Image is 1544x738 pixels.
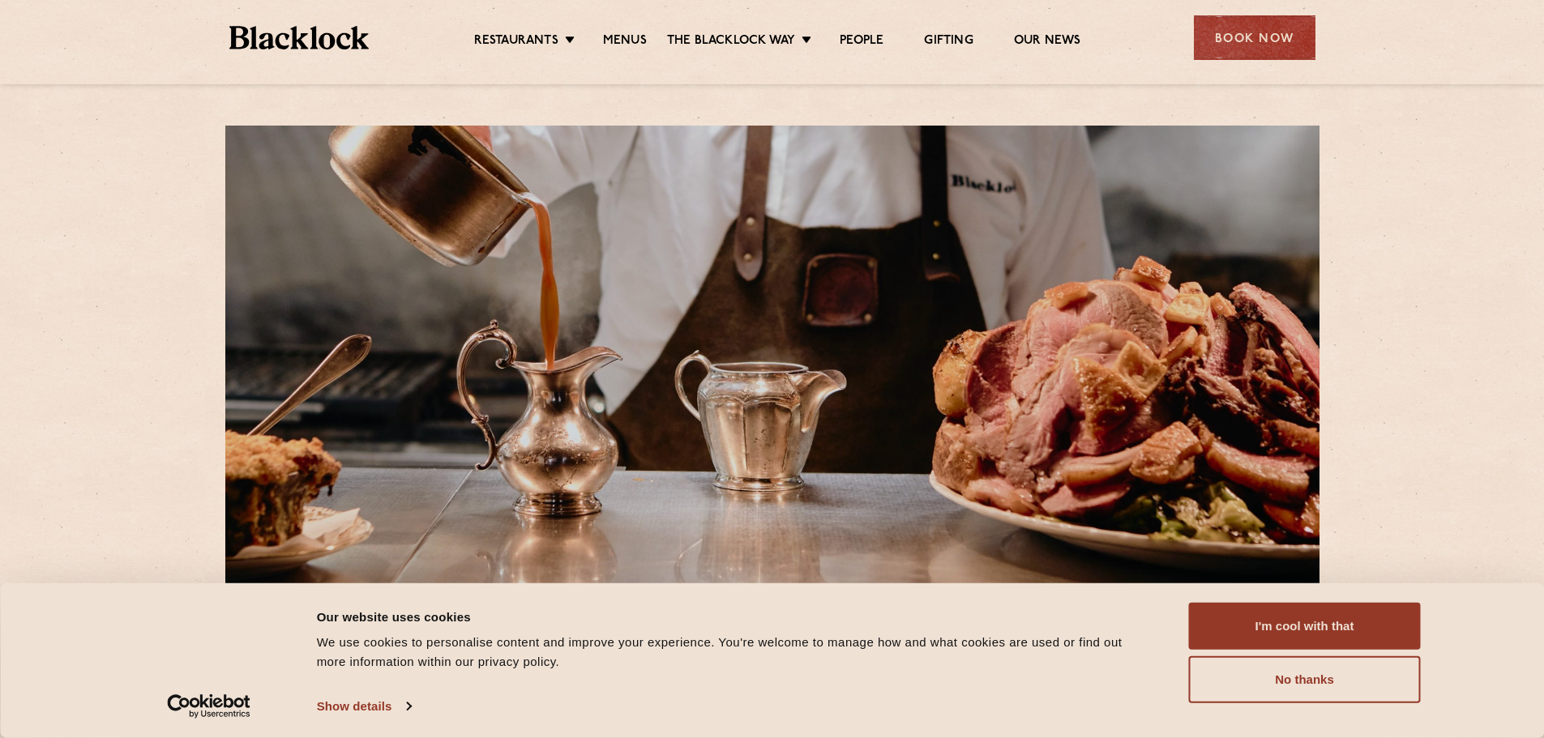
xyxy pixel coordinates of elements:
[317,694,411,719] a: Show details
[317,607,1153,626] div: Our website uses cookies
[924,33,973,51] a: Gifting
[1189,603,1421,650] button: I'm cool with that
[1194,15,1315,60] div: Book Now
[138,694,280,719] a: Usercentrics Cookiebot - opens in a new window
[603,33,647,51] a: Menus
[229,26,370,49] img: BL_Textured_Logo-footer-cropped.svg
[474,33,558,51] a: Restaurants
[317,633,1153,672] div: We use cookies to personalise content and improve your experience. You're welcome to manage how a...
[667,33,795,51] a: The Blacklock Way
[1014,33,1081,51] a: Our News
[1189,656,1421,703] button: No thanks
[840,33,883,51] a: People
